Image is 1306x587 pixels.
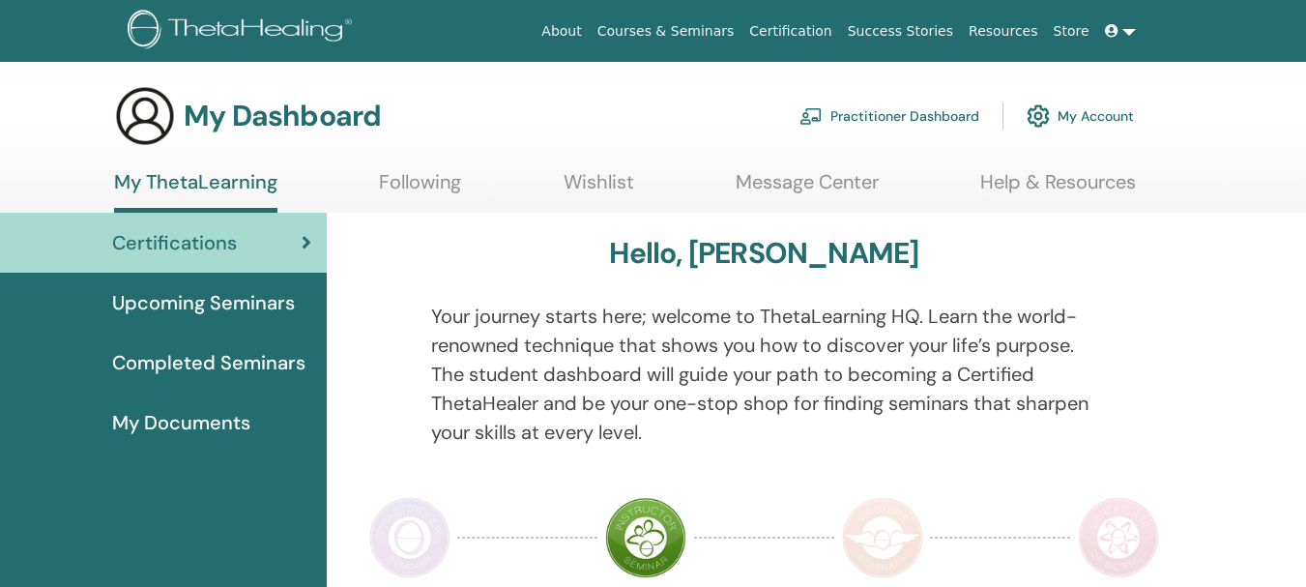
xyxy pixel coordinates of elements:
[1027,100,1050,132] img: cog.svg
[379,170,461,208] a: Following
[590,14,742,49] a: Courses & Seminars
[128,10,359,53] img: logo.png
[736,170,879,208] a: Message Center
[605,497,686,578] img: Instructor
[534,14,589,49] a: About
[1046,14,1097,49] a: Store
[112,348,305,377] span: Completed Seminars
[842,497,923,578] img: Master
[112,408,250,437] span: My Documents
[369,497,450,578] img: Practitioner
[799,107,823,125] img: chalkboard-teacher.svg
[1078,497,1159,578] img: Certificate of Science
[184,99,381,133] h3: My Dashboard
[840,14,961,49] a: Success Stories
[112,288,295,317] span: Upcoming Seminars
[1027,95,1134,137] a: My Account
[980,170,1136,208] a: Help & Resources
[114,85,176,147] img: generic-user-icon.jpg
[961,14,1046,49] a: Resources
[431,302,1097,447] p: Your journey starts here; welcome to ThetaLearning HQ. Learn the world-renowned technique that sh...
[609,236,918,271] h3: Hello, [PERSON_NAME]
[564,170,634,208] a: Wishlist
[799,95,979,137] a: Practitioner Dashboard
[112,228,237,257] span: Certifications
[114,170,277,213] a: My ThetaLearning
[741,14,839,49] a: Certification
